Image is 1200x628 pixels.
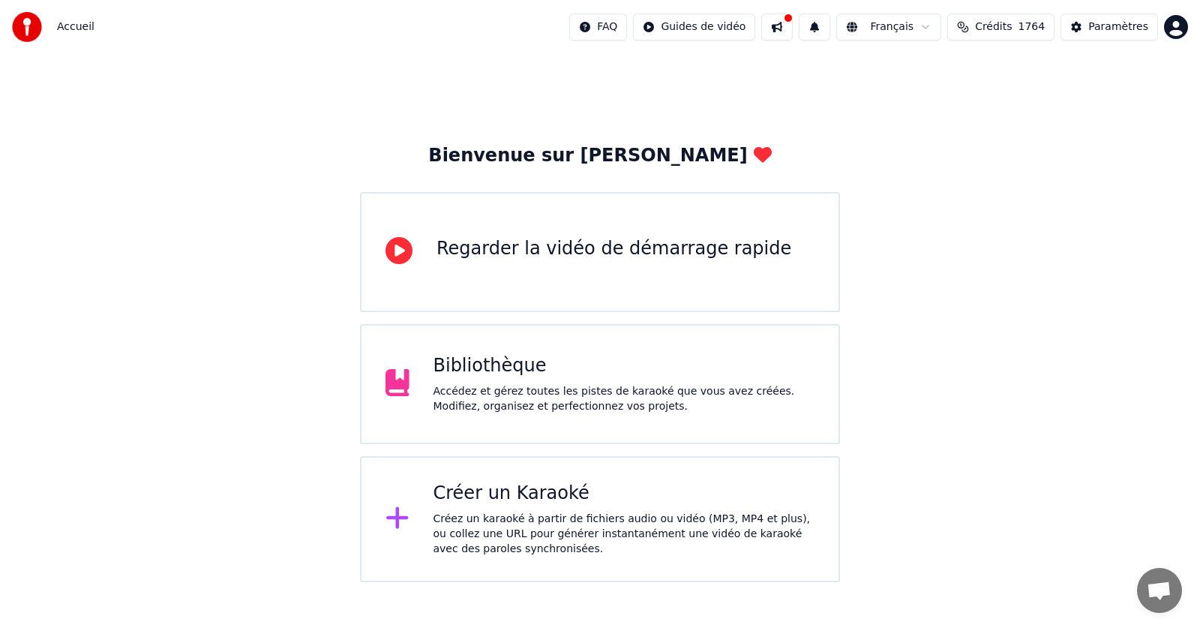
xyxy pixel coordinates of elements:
img: youka [12,12,42,42]
div: Accédez et gérez toutes les pistes de karaoké que vous avez créées. Modifiez, organisez et perfec... [433,384,815,414]
div: Paramètres [1088,20,1148,35]
div: Regarder la vidéo de démarrage rapide [436,237,791,261]
div: Bibliothèque [433,354,815,378]
div: Bienvenue sur [PERSON_NAME] [428,144,771,168]
span: Accueil [57,20,94,35]
div: Créez un karaoké à partir de fichiers audio ou vidéo (MP3, MP4 et plus), ou collez une URL pour g... [433,512,815,557]
nav: breadcrumb [57,20,94,35]
div: Ouvrir le chat [1137,568,1182,613]
button: Crédits1764 [947,14,1054,41]
span: 1764 [1018,20,1045,35]
button: Guides de vidéo [633,14,755,41]
button: FAQ [569,14,627,41]
button: Paramètres [1060,14,1158,41]
div: Créer un Karaoké [433,482,815,506]
span: Crédits [975,20,1012,35]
